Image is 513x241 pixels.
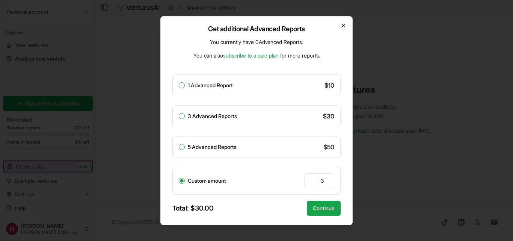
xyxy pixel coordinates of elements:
label: Custom amount [188,178,226,183]
h2: Get additional Advanced Reports [208,26,305,32]
span: You can also for more reports. [193,52,320,59]
span: $ 50 [323,142,334,152]
a: subscribe to a paid plan [223,52,279,59]
button: Continue [307,201,341,216]
label: 1 Advanced Report [188,83,233,88]
label: 5 Advanced Reports [188,144,237,150]
span: $ 30 [323,112,334,121]
label: 3 Advanced Reports [188,114,237,119]
div: Total: $ 30.00 [172,203,214,214]
span: $ 10 [324,81,334,90]
p: You currently have 0 Advanced Reports . [210,38,303,46]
